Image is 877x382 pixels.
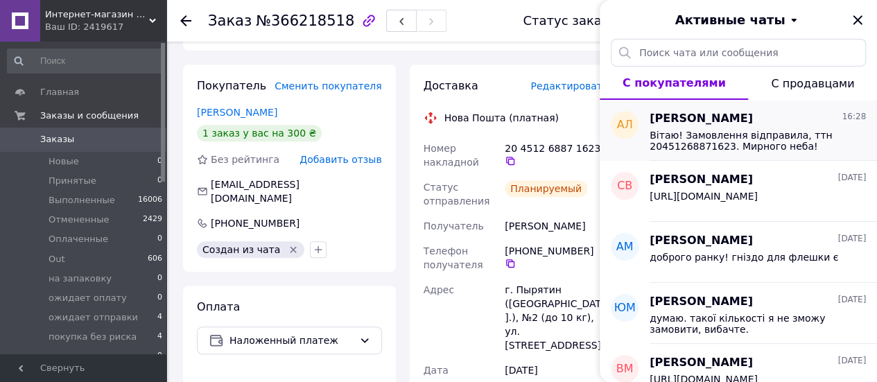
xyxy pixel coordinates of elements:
[424,79,478,92] span: Доставка
[49,331,137,343] span: покупка без риска
[650,294,753,310] span: [PERSON_NAME]
[49,194,115,207] span: Выполненные
[157,175,162,187] span: 0
[49,233,108,245] span: Оплаченные
[202,244,280,255] span: Создан из чата
[49,311,138,324] span: ожидает отправки
[197,107,277,118] a: [PERSON_NAME]
[600,100,877,161] button: АЛ[PERSON_NAME]16:28Вітаю! Замовлення відправила, ттн 20451268871623. Мирного неба!
[229,333,354,348] span: Наложенный платеж
[424,245,483,270] span: Телефон получателя
[157,350,162,363] span: 0
[600,222,877,283] button: АМ[PERSON_NAME][DATE]доброго ранку! гніздо для флешки є
[49,292,127,304] span: ожидает оплату
[40,133,74,146] span: Заказы
[837,294,866,306] span: [DATE]
[49,272,112,285] span: на запаковку
[611,39,866,67] input: Поиск чата или сообщения
[617,178,632,194] span: СВ
[157,292,162,304] span: 0
[275,80,381,92] span: Сменить покупателя
[600,283,877,344] button: ЮМ[PERSON_NAME][DATE]думаю. такої кількості я не зможу замовити, вибачте.
[49,253,65,266] span: Out
[616,239,634,255] span: АМ
[505,141,608,166] div: 20 4512 6887 1623
[842,111,866,123] span: 16:28
[650,252,838,263] span: доброго ранку! гніздо для флешки є
[211,154,279,165] span: Без рейтинга
[639,11,838,29] button: Активные чаты
[650,355,753,371] span: [PERSON_NAME]
[530,80,608,92] span: Редактировать
[180,14,191,28] div: Вернуться назад
[650,233,753,249] span: [PERSON_NAME]
[837,172,866,184] span: [DATE]
[143,214,162,226] span: 2429
[505,244,608,269] div: [PHONE_NUMBER]
[157,155,162,168] span: 0
[614,300,635,316] span: ЮМ
[617,117,633,133] span: АЛ
[650,111,753,127] span: [PERSON_NAME]
[849,12,866,28] button: Закрыть
[505,180,587,197] div: Планируемый
[197,125,322,141] div: 1 заказ у вас на 300 ₴
[424,220,484,232] span: Получатель
[157,272,162,285] span: 0
[299,154,381,165] span: Добавить отзыв
[40,86,79,98] span: Главная
[748,67,877,100] button: С продавцами
[7,49,164,73] input: Поиск
[502,214,611,238] div: [PERSON_NAME]
[197,300,240,313] span: Оплата
[623,76,726,89] span: С покупателями
[256,12,354,29] span: №366218518
[148,253,162,266] span: 606
[208,12,252,29] span: Заказ
[650,172,753,188] span: [PERSON_NAME]
[49,350,103,363] span: прозвонить
[138,194,162,207] span: 16006
[211,179,299,204] span: [EMAIL_ADDRESS][DOMAIN_NAME]
[157,233,162,245] span: 0
[49,214,109,226] span: Отмененные
[650,130,846,152] span: Вітаю! Замовлення відправила, ттн 20451268871623. Мирного неба!
[837,355,866,367] span: [DATE]
[424,182,490,207] span: Статус отправления
[45,8,149,21] span: Интернет-магазин "Welcome"
[45,21,166,33] div: Ваш ID: 2419617
[837,233,866,245] span: [DATE]
[650,191,758,202] span: [URL][DOMAIN_NAME]
[49,155,79,168] span: Новые
[49,175,96,187] span: Принятые
[600,161,877,222] button: СВ[PERSON_NAME][DATE][URL][DOMAIN_NAME]
[157,311,162,324] span: 4
[157,331,162,343] span: 4
[675,11,785,29] span: Активные чаты
[209,216,301,230] div: [PHONE_NUMBER]
[523,14,616,28] div: Статус заказа
[771,77,854,90] span: С продавцами
[616,361,634,377] span: ВМ
[650,313,846,335] span: думаю. такої кількості я не зможу замовити, вибачте.
[288,244,299,255] svg: Удалить метку
[40,110,139,122] span: Заказы и сообщения
[424,143,479,168] span: Номер накладной
[502,277,611,358] div: г. Пырятин ([GEOGRAPHIC_DATA].), №2 (до 10 кг), ул. [STREET_ADDRESS]
[424,284,454,295] span: Адрес
[197,79,266,92] span: Покупатель
[600,67,748,100] button: С покупателями
[441,111,562,125] div: Нова Пошта (платная)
